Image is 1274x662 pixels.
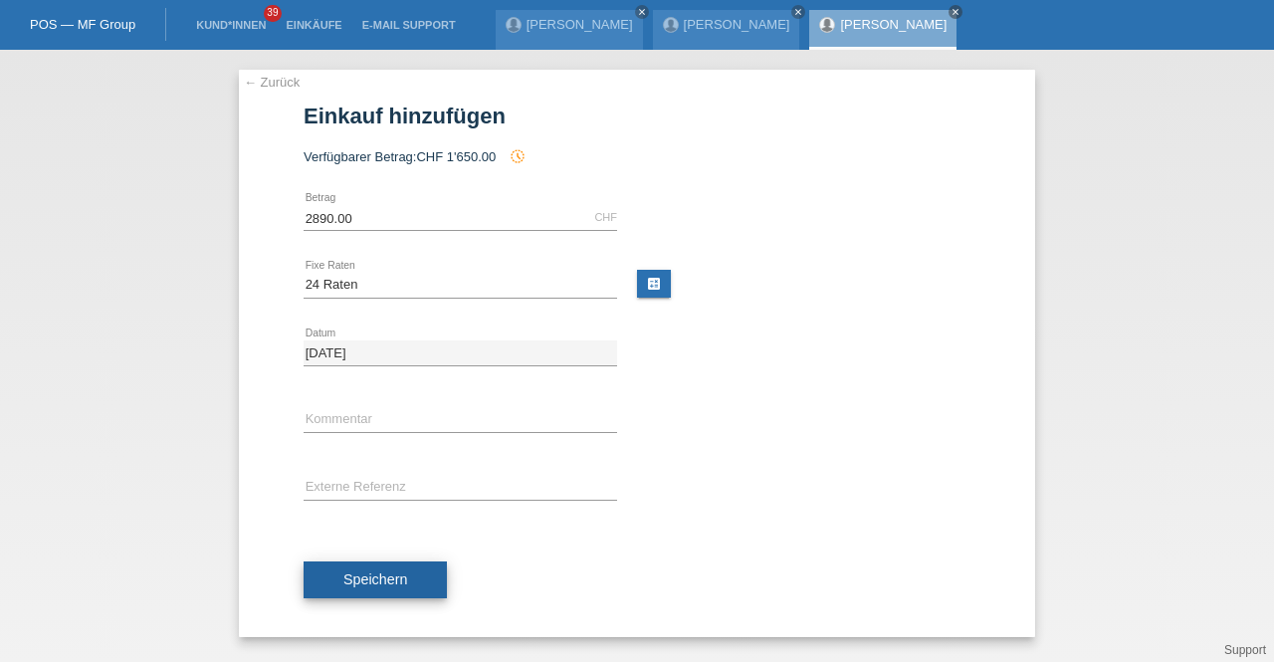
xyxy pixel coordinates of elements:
[637,7,647,17] i: close
[30,17,135,32] a: POS — MF Group
[304,104,970,128] h1: Einkauf hinzufügen
[244,75,300,90] a: ← Zurück
[791,5,805,19] a: close
[304,148,970,164] div: Verfügbarer Betrag:
[416,149,496,164] span: CHF 1'650.00
[343,571,407,587] span: Speichern
[646,276,662,292] i: calculate
[684,17,790,32] a: [PERSON_NAME]
[304,561,447,599] button: Speichern
[840,17,947,32] a: [PERSON_NAME]
[527,17,633,32] a: [PERSON_NAME]
[1224,643,1266,657] a: Support
[793,7,803,17] i: close
[276,19,351,31] a: Einkäufe
[951,7,960,17] i: close
[186,19,276,31] a: Kund*innen
[510,148,526,164] i: history_toggle_off
[264,5,282,22] span: 39
[949,5,962,19] a: close
[500,149,526,164] span: Seit der Autorisierung wurde ein Einkauf hinzugefügt, welcher eine zukünftige Autorisierung und d...
[637,270,671,298] a: calculate
[594,211,617,223] div: CHF
[352,19,466,31] a: E-Mail Support
[635,5,649,19] a: close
